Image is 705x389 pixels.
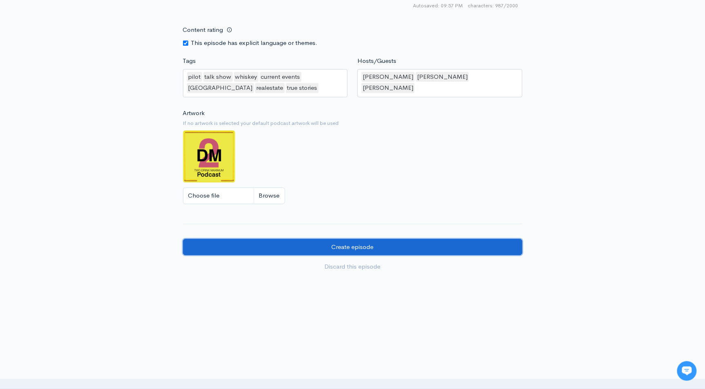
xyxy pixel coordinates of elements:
[413,2,463,9] span: Autosaved: 09:57 PM
[191,38,318,48] label: This episode has explicit language or themes.
[24,153,146,170] input: Search articles
[12,40,151,53] h1: Hi 👋
[416,72,469,82] div: [PERSON_NAME]
[11,140,152,150] p: Find an answer quickly
[234,72,259,82] div: whiskey
[183,119,522,127] small: If no artwork is selected your default podcast artwork will be used
[183,22,223,38] label: Content rating
[357,56,396,66] label: Hosts/Guests
[183,258,522,275] a: Discard this episode
[255,83,285,93] div: realestate
[12,54,151,93] h2: Just let us know if you need anything and we'll be happy to help! 🙂
[468,2,518,9] span: 987/2000
[260,72,301,82] div: current events
[677,361,697,381] iframe: gist-messenger-bubble-iframe
[361,83,415,93] div: [PERSON_NAME]
[53,113,98,120] span: New conversation
[361,72,415,82] div: [PERSON_NAME]
[187,83,254,93] div: [GEOGRAPHIC_DATA]
[183,109,205,118] label: Artwork
[203,72,233,82] div: talk show
[13,108,151,124] button: New conversation
[187,72,202,82] div: pilot
[183,56,196,66] label: Tags
[183,239,522,256] input: Create episode
[286,83,319,93] div: true stories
